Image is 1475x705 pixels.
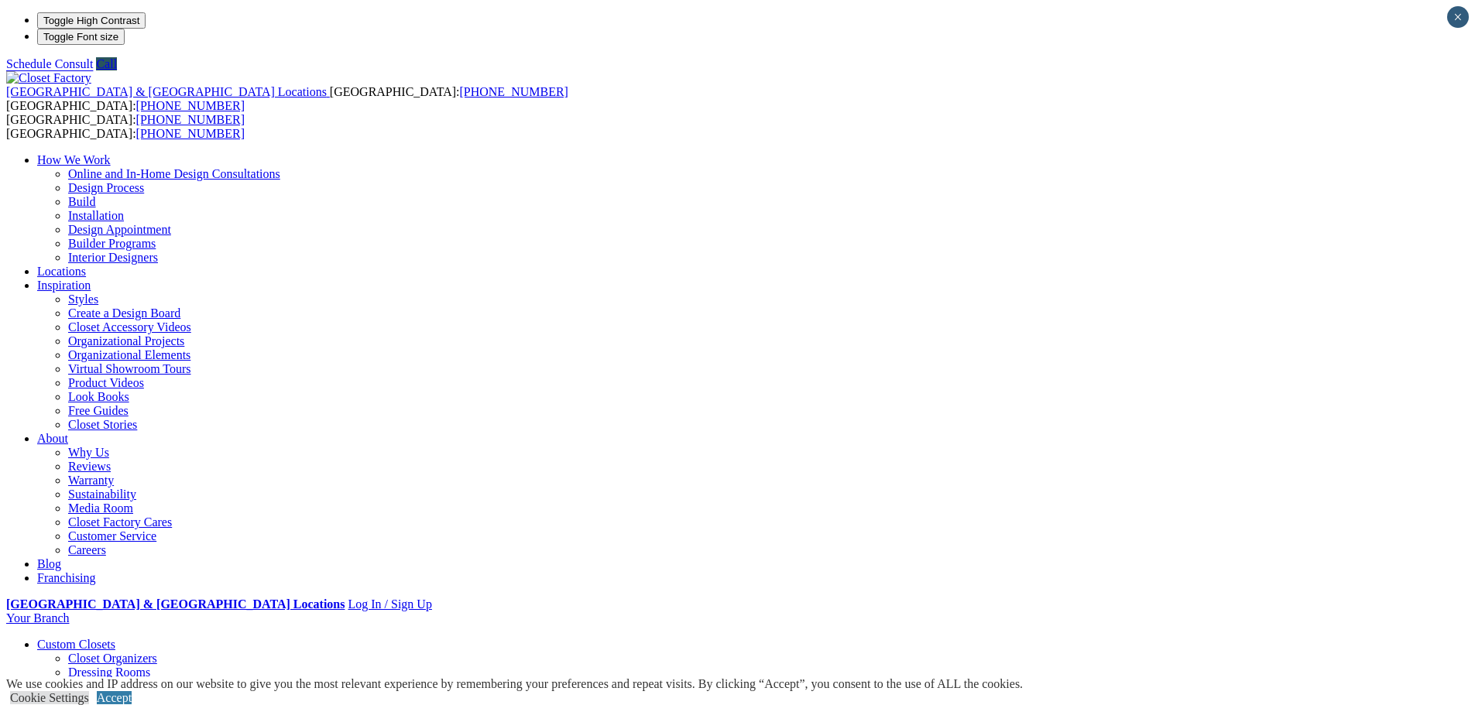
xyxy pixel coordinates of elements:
a: Builder Programs [68,237,156,250]
a: Call [96,57,117,70]
button: Close [1447,6,1469,28]
a: Log In / Sign Up [348,597,431,611]
a: Accept [97,691,132,704]
a: Organizational Projects [68,334,184,347]
a: Closet Stories [68,418,137,431]
a: Virtual Showroom Tours [68,362,191,375]
a: About [37,432,68,445]
button: Toggle High Contrast [37,12,146,29]
img: Closet Factory [6,71,91,85]
a: Design Appointment [68,223,171,236]
a: Why Us [68,446,109,459]
a: Media Room [68,501,133,515]
a: Careers [68,543,106,556]
a: Custom Closets [37,638,115,651]
span: [GEOGRAPHIC_DATA] & [GEOGRAPHIC_DATA] Locations [6,85,327,98]
a: Build [68,195,96,208]
a: Product Videos [68,376,144,389]
a: Customer Service [68,529,156,542]
span: Toggle Font size [43,31,118,43]
a: Franchising [37,571,96,584]
a: [GEOGRAPHIC_DATA] & [GEOGRAPHIC_DATA] Locations [6,85,330,98]
div: We use cookies and IP address on our website to give you the most relevant experience by remember... [6,677,1023,691]
a: Locations [37,265,86,278]
a: [PHONE_NUMBER] [459,85,568,98]
a: Schedule Consult [6,57,93,70]
a: Organizational Elements [68,348,190,361]
a: [PHONE_NUMBER] [136,113,245,126]
a: Reviews [68,460,111,473]
a: Online and In-Home Design Consultations [68,167,280,180]
a: Interior Designers [68,251,158,264]
a: Create a Design Board [68,306,180,320]
a: How We Work [37,153,111,166]
a: Your Branch [6,611,69,625]
span: [GEOGRAPHIC_DATA]: [GEOGRAPHIC_DATA]: [6,113,245,140]
a: Closet Organizers [68,652,157,665]
a: Inspiration [37,279,91,292]
a: Free Guides [68,404,129,417]
a: Dressing Rooms [68,666,150,679]
a: Warranty [68,474,114,487]
a: Closet Accessory Videos [68,320,191,334]
a: [PHONE_NUMBER] [136,127,245,140]
a: Blog [37,557,61,570]
a: Design Process [68,181,144,194]
span: [GEOGRAPHIC_DATA]: [GEOGRAPHIC_DATA]: [6,85,568,112]
a: Styles [68,293,98,306]
a: Closet Factory Cares [68,515,172,529]
a: Cookie Settings [10,691,89,704]
span: Toggle High Contrast [43,15,139,26]
a: Look Books [68,390,129,403]
button: Toggle Font size [37,29,125,45]
a: [GEOGRAPHIC_DATA] & [GEOGRAPHIC_DATA] Locations [6,597,345,611]
a: Installation [68,209,124,222]
a: [PHONE_NUMBER] [136,99,245,112]
a: Sustainability [68,488,136,501]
